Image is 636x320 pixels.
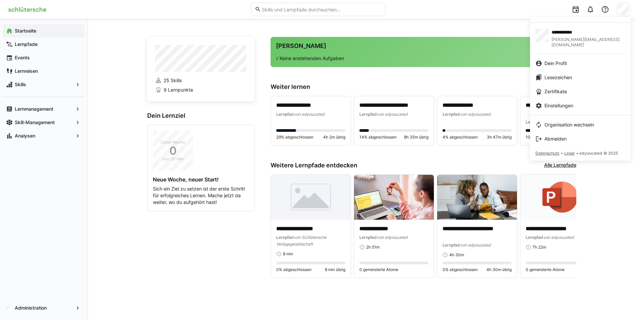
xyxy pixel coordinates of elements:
span: Lesezeichen [544,74,572,81]
span: [PERSON_NAME][EMAIL_ADDRESS][DOMAIN_NAME] [552,37,625,48]
span: • [561,151,563,156]
span: edyoucated © 2025 [579,151,618,156]
span: • [576,151,578,156]
span: Zertifikate [544,88,567,95]
span: Einstellungen [544,102,573,109]
span: Organisation wechseln [544,121,594,128]
span: Legal [564,151,575,156]
span: Abmelden [544,136,567,142]
span: Datenschutz [535,151,560,156]
span: Dein Profil [544,60,567,67]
